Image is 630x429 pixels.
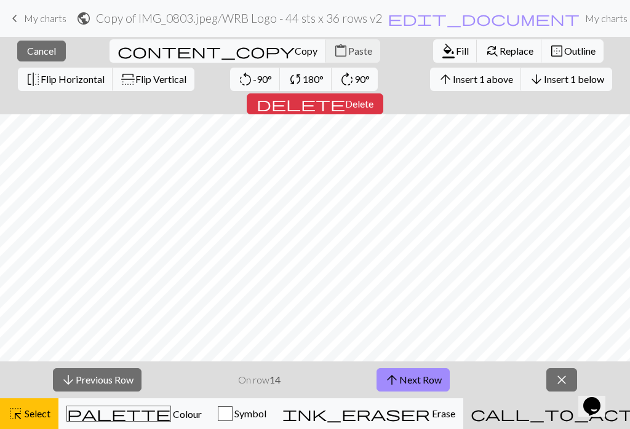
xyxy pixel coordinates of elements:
span: palette [67,405,170,422]
span: keyboard_arrow_left [7,10,22,27]
span: arrow_upward [438,71,453,88]
span: public [76,10,91,27]
span: 180° [303,73,324,85]
button: Replace [477,39,542,63]
span: flip [119,72,137,87]
span: delete [257,95,345,112]
button: Erase [274,398,463,429]
span: Flip Vertical [135,73,186,85]
span: ink_eraser [282,405,430,422]
span: -90° [253,73,272,85]
iframe: chat widget [578,380,618,417]
button: Fill [433,39,477,63]
button: Previous Row [53,368,142,392]
span: Insert 1 below [544,73,604,85]
button: Next Row [377,368,450,392]
button: Symbol [210,398,274,429]
span: Replace [500,45,533,57]
span: Erase [430,407,455,419]
a: My charts [7,8,66,29]
button: 180° [280,68,332,91]
span: 90° [354,73,370,85]
button: Cancel [17,41,66,61]
span: format_color_fill [441,42,456,60]
span: rotate_left [238,71,253,88]
span: edit_document [388,10,580,27]
span: arrow_upward [385,371,399,388]
span: Copy [295,45,317,57]
button: -90° [230,68,281,91]
span: Fill [456,45,469,57]
span: Delete [345,98,373,109]
button: Insert 1 below [521,68,612,91]
span: flip [26,71,41,88]
span: arrow_downward [529,71,544,88]
span: Outline [564,45,596,57]
button: Flip Horizontal [18,68,113,91]
span: Select [23,407,50,419]
span: Cancel [27,45,56,57]
span: Colour [171,408,202,420]
strong: 14 [269,374,281,385]
p: On row [238,372,281,387]
button: Outline [541,39,604,63]
span: Insert 1 above [453,73,513,85]
span: find_replace [485,42,500,60]
span: My charts [24,12,66,24]
button: 90° [332,68,378,91]
button: Delete [247,93,383,114]
span: sync [288,71,303,88]
span: border_outer [549,42,564,60]
button: Colour [58,398,210,429]
span: Symbol [233,407,266,419]
button: Insert 1 above [430,68,522,91]
span: highlight_alt [8,405,23,422]
span: close [554,371,569,388]
span: Flip Horizontal [41,73,105,85]
button: Flip Vertical [113,68,194,91]
span: arrow_downward [61,371,76,388]
span: content_copy [118,42,295,60]
button: Copy [110,39,326,63]
span: rotate_right [340,71,354,88]
h2: Copy of IMG_0803.jpeg / WRB Logo - 44 sts x 36 rows v2 [96,11,382,25]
